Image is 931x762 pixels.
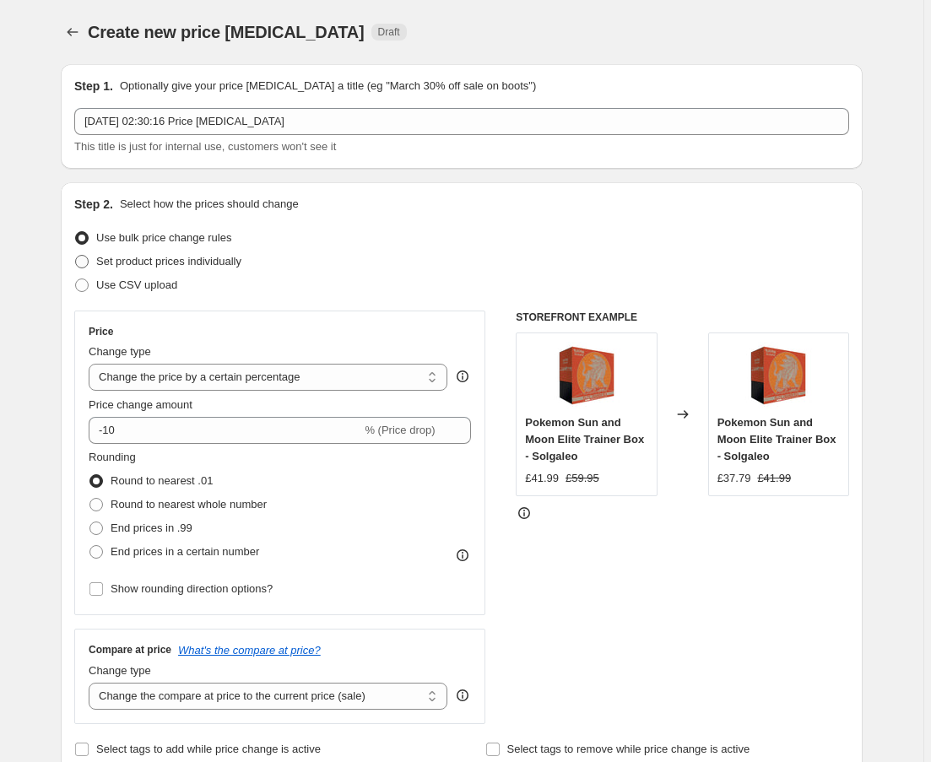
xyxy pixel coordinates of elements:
[89,664,151,677] span: Change type
[717,416,836,462] span: Pokemon Sun and Moon Elite Trainer Box - Solgaleo
[89,417,361,444] input: -15
[88,23,365,41] span: Create new price [MEDICAL_DATA]
[744,342,812,409] img: jet-cards-pokemon-sun-and-moon-elite-trainer-box-solgaleo-pok82204-s-15458738503854_80x.jpg
[111,545,259,558] span: End prices in a certain number
[111,582,273,595] span: Show rounding direction options?
[454,368,471,385] div: help
[74,196,113,213] h2: Step 2.
[525,416,644,462] span: Pokemon Sun and Moon Elite Trainer Box - Solgaleo
[96,278,177,291] span: Use CSV upload
[74,108,849,135] input: 30% off holiday sale
[553,342,620,409] img: jet-cards-pokemon-sun-and-moon-elite-trainer-box-solgaleo-pok82204-s-15458738503854_80x.jpg
[96,231,231,244] span: Use bulk price change rules
[61,20,84,44] button: Price change jobs
[89,398,192,411] span: Price change amount
[378,25,400,39] span: Draft
[74,140,336,153] span: This title is just for internal use, customers won't see it
[96,255,241,268] span: Set product prices individually
[365,424,435,436] span: % (Price drop)
[566,470,599,487] strike: £59.95
[89,451,136,463] span: Rounding
[717,470,751,487] div: £37.79
[516,311,849,324] h6: STOREFRONT EXAMPLE
[507,743,750,755] span: Select tags to remove while price change is active
[96,743,321,755] span: Select tags to add while price change is active
[74,78,113,95] h2: Step 1.
[89,325,113,338] h3: Price
[120,78,536,95] p: Optionally give your price [MEDICAL_DATA] a title (eg "March 30% off sale on boots")
[111,498,267,511] span: Round to nearest whole number
[89,643,171,657] h3: Compare at price
[89,345,151,358] span: Change type
[120,196,299,213] p: Select how the prices should change
[178,644,321,657] button: What's the compare at price?
[525,470,559,487] div: £41.99
[454,687,471,704] div: help
[757,470,791,487] strike: £41.99
[111,474,213,487] span: Round to nearest .01
[111,522,192,534] span: End prices in .99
